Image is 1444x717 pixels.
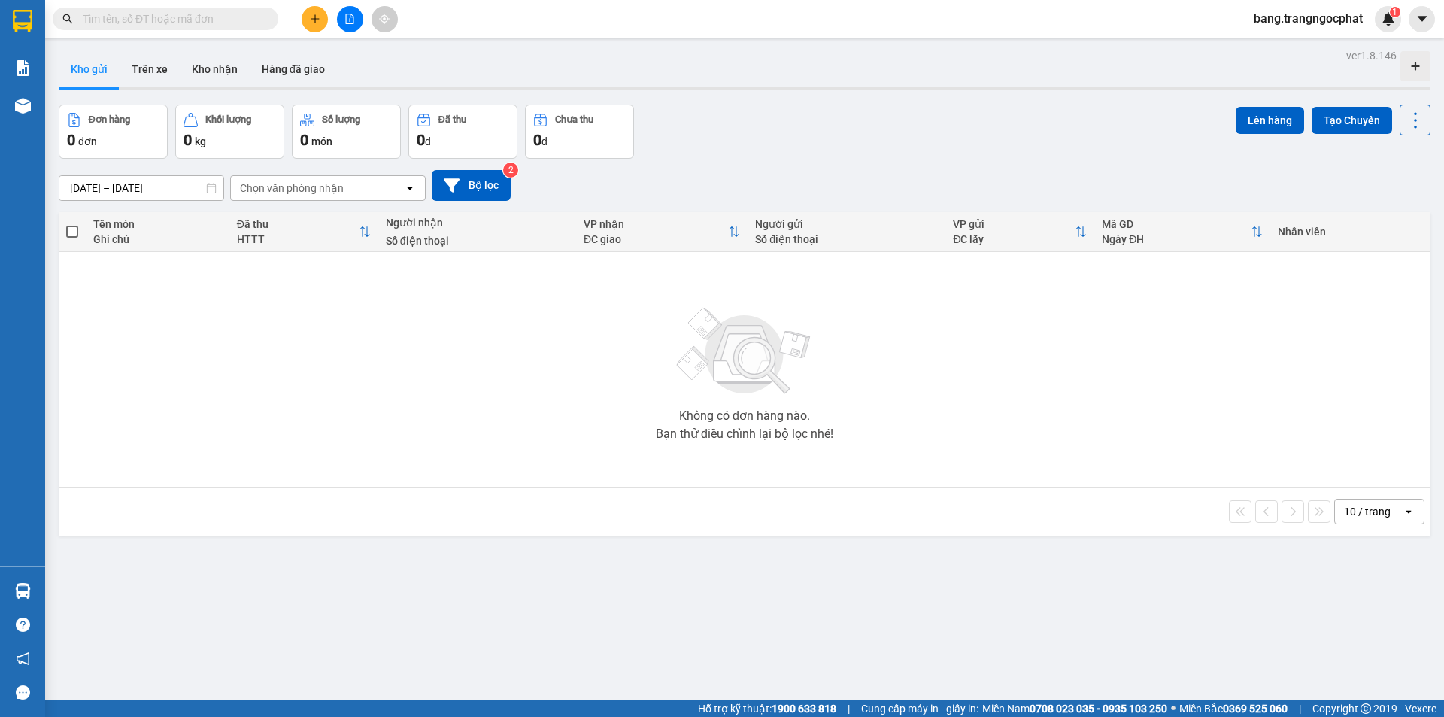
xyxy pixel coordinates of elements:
span: 1 [1392,7,1397,17]
div: 10 / trang [1344,504,1391,519]
img: svg+xml;base64,PHN2ZyBjbGFzcz0ibGlzdC1wbHVnX19zdmciIHhtbG5zPSJodHRwOi8vd3d3LnczLm9yZy8yMDAwL3N2Zy... [669,299,820,404]
span: Hỗ trợ kỹ thuật: [698,700,836,717]
div: Người nhận [386,217,569,229]
div: VP gửi [953,218,1075,230]
div: Ngày ĐH [1102,233,1251,245]
div: Người gửi [755,218,938,230]
th: Toggle SortBy [945,212,1094,252]
span: kg [195,135,206,147]
span: copyright [1361,703,1371,714]
div: Số điện thoại [386,235,569,247]
span: aim [379,14,390,24]
span: đ [425,135,431,147]
button: Tạo Chuyến [1312,107,1392,134]
button: Bộ lọc [432,170,511,201]
span: | [1299,700,1301,717]
button: Kho gửi [59,51,120,87]
svg: open [1403,506,1415,518]
button: Khối lượng0kg [175,105,284,159]
div: Mã GD [1102,218,1251,230]
th: Toggle SortBy [576,212,748,252]
button: plus [302,6,328,32]
div: ĐC lấy [953,233,1075,245]
img: logo-vxr [13,10,32,32]
img: warehouse-icon [15,98,31,114]
div: Bạn thử điều chỉnh lại bộ lọc nhé! [656,428,833,440]
input: Select a date range. [59,176,223,200]
span: plus [310,14,320,24]
span: 0 [533,131,541,149]
svg: open [404,182,416,194]
span: 0 [417,131,425,149]
span: Miền Nam [982,700,1167,717]
button: Đơn hàng0đơn [59,105,168,159]
span: Miền Bắc [1179,700,1288,717]
button: caret-down [1409,6,1435,32]
sup: 2 [503,163,518,178]
button: Trên xe [120,51,180,87]
div: Đã thu [438,114,466,125]
span: search [62,14,73,24]
button: Lên hàng [1236,107,1304,134]
div: Khối lượng [205,114,251,125]
div: VP nhận [584,218,728,230]
th: Toggle SortBy [1094,212,1270,252]
span: message [16,685,30,700]
button: Đã thu0đ [408,105,517,159]
div: ver 1.8.146 [1346,47,1397,64]
input: Tìm tên, số ĐT hoặc mã đơn [83,11,260,27]
th: Toggle SortBy [229,212,378,252]
span: 0 [184,131,192,149]
strong: 0369 525 060 [1223,703,1288,715]
strong: 1900 633 818 [772,703,836,715]
button: Hàng đã giao [250,51,337,87]
span: | [848,700,850,717]
button: aim [372,6,398,32]
div: Đã thu [237,218,359,230]
div: Số điện thoại [755,233,938,245]
span: Cung cấp máy in - giấy in: [861,700,978,717]
span: bang.trangngocphat [1242,9,1375,28]
span: đ [541,135,548,147]
span: món [311,135,332,147]
div: Ghi chú [93,233,221,245]
strong: 0708 023 035 - 0935 103 250 [1030,703,1167,715]
div: Chưa thu [555,114,593,125]
div: Đơn hàng [89,114,130,125]
span: 0 [67,131,75,149]
div: HTTT [237,233,359,245]
button: Chưa thu0đ [525,105,634,159]
span: notification [16,652,30,666]
div: Nhân viên [1278,226,1423,238]
span: ⚪️ [1171,706,1176,712]
span: caret-down [1415,12,1429,26]
div: Không có đơn hàng nào. [679,410,810,422]
span: đơn [78,135,97,147]
button: file-add [337,6,363,32]
div: Số lượng [322,114,360,125]
div: Tạo kho hàng mới [1400,51,1430,81]
div: Chọn văn phòng nhận [240,181,344,196]
button: Số lượng0món [292,105,401,159]
img: solution-icon [15,60,31,76]
sup: 1 [1390,7,1400,17]
img: icon-new-feature [1382,12,1395,26]
button: Kho nhận [180,51,250,87]
div: ĐC giao [584,233,728,245]
div: Tên món [93,218,221,230]
span: file-add [344,14,355,24]
span: 0 [300,131,308,149]
span: question-circle [16,618,30,632]
img: warehouse-icon [15,583,31,599]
